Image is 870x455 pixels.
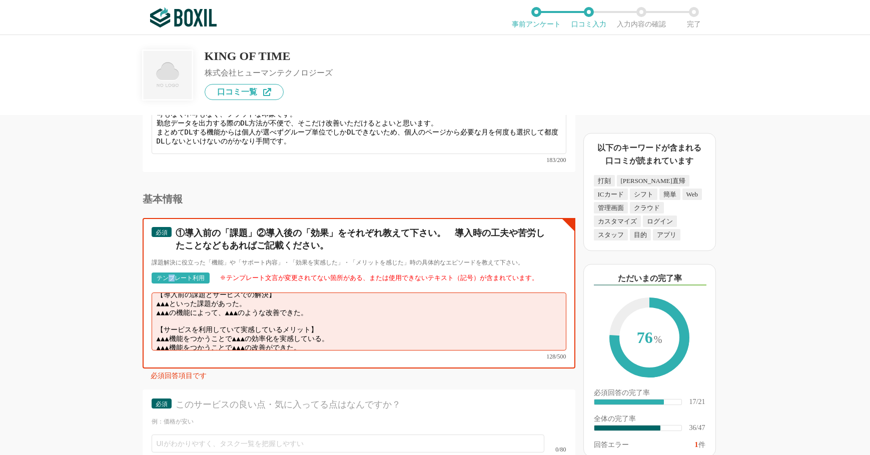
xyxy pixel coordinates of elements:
[682,188,702,200] div: Web
[594,399,664,404] div: ​
[594,441,629,448] div: 回答エラー
[152,353,566,359] div: 128/500
[594,272,706,285] div: ただいまの完了率
[205,84,284,100] a: 口コミ一覧
[653,229,680,240] div: アプリ
[617,175,689,186] div: [PERSON_NAME]直帰
[150,7,217,27] img: ボクシルSaaS_ロゴ
[615,7,668,28] li: 入力内容の確認
[643,215,677,227] div: ログイン
[152,417,566,426] div: 例：価格が安い
[630,229,651,240] div: 目的
[594,389,705,398] div: 必須回答の完了率
[594,215,641,227] div: カスタマイズ
[176,398,549,411] div: このサービスの良い点・気に入ってる点はなんですか？
[157,275,205,281] div: テンプレート利用
[152,258,566,267] div: 課題解決に役立った「機能」や「サポート内容」・「効果を実感した」・「メリットを感じた」時の具体的なエピソードを教えて下さい。
[176,227,549,252] div: ①導入前の「課題」②導入後の「効果」をそれぞれ教えて下さい。 導入時の工夫や苦労したことなどもあればご記載ください。
[205,50,333,62] div: KING OF TIME
[594,141,705,167] div: 以下のキーワードが含まれる口コミが読まれています
[659,188,680,200] div: 簡単
[143,194,575,204] div: 基本情報
[156,229,168,236] span: 必須
[695,441,705,448] div: 件
[594,175,615,186] div: 打刻
[594,202,628,213] div: 管理画面
[668,7,720,28] li: 完了
[594,415,705,424] div: 全体の完了率
[151,372,575,383] div: 必須回答項目です
[630,202,664,213] div: クラウド
[594,425,660,430] div: ​
[563,7,615,28] li: 口コミ入力
[630,188,657,200] div: シフト
[152,157,566,163] div: 183/200
[689,398,705,405] div: 17/21
[619,307,679,369] span: 76
[152,434,544,452] input: UIがわかりやすく、タスク一覧を把握しやすい
[654,334,662,345] span: %
[695,441,698,448] span: 1
[217,88,257,96] span: 口コミ一覧
[594,229,628,240] div: スタッフ
[689,424,705,431] div: 36/47
[594,188,628,200] div: ICカード
[156,400,168,407] span: 必須
[544,446,566,452] div: 0/80
[220,274,538,282] div: ፠テンプレート文言が変更されてない箇所がある、または使用できないテキスト（記号）が含まれています。
[510,7,563,28] li: 事前アンケート
[205,69,333,77] div: 株式会社ヒューマンテクノロジーズ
